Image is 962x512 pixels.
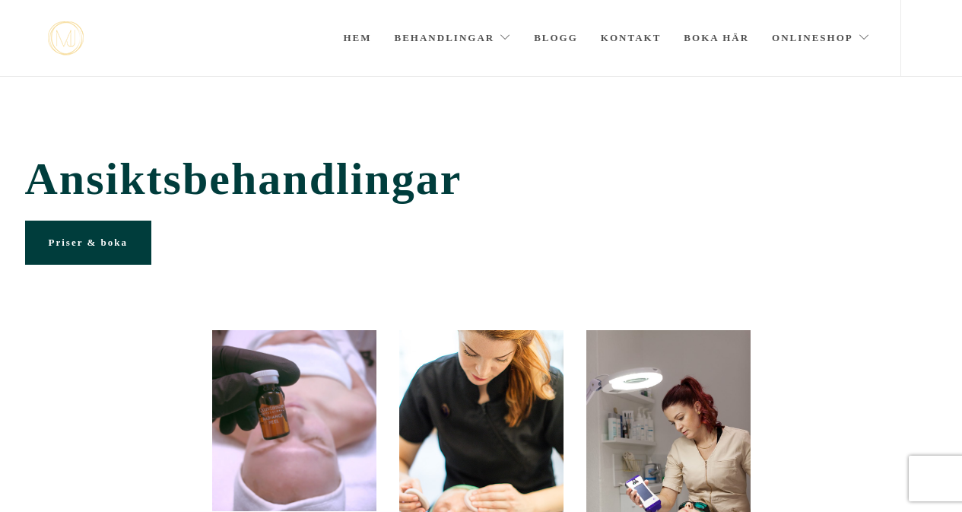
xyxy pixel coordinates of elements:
[48,21,84,56] a: mjstudio mjstudio mjstudio
[49,237,128,248] span: Priser & boka
[48,21,84,56] img: mjstudio
[25,221,151,265] a: Priser & boka
[25,153,938,205] span: Ansiktsbehandlingar
[212,330,376,512] img: 20200316_113429315_iOS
